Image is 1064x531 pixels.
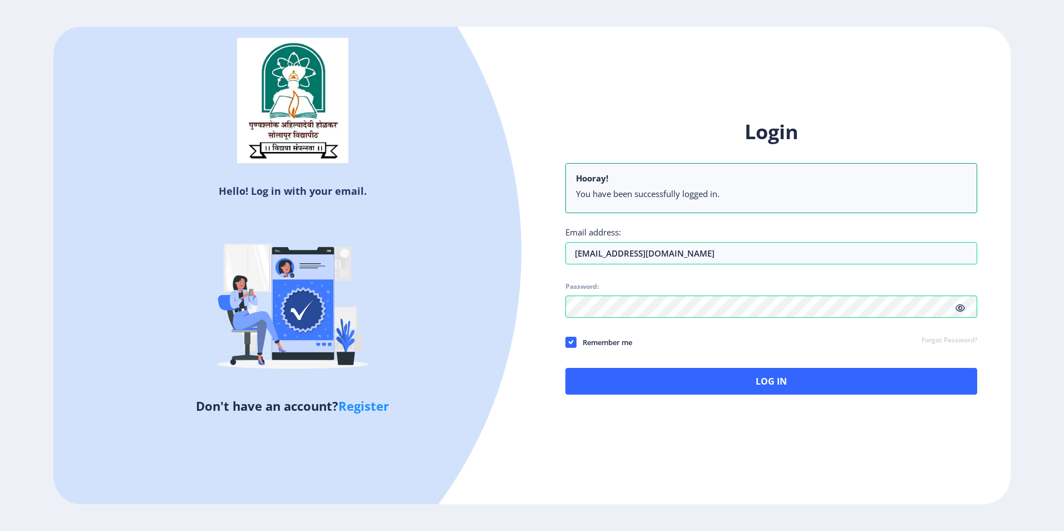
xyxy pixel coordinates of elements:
[577,336,632,349] span: Remember me
[565,282,599,291] label: Password:
[237,38,348,164] img: sulogo.png
[565,227,621,238] label: Email address:
[62,397,524,415] h5: Don't have an account?
[338,397,389,414] a: Register
[565,368,977,395] button: Log In
[576,173,608,184] b: Hooray!
[565,242,977,264] input: Email address
[922,336,977,346] a: Forgot Password?
[195,202,390,397] img: Verified-rafiki.svg
[565,119,977,145] h1: Login
[576,188,967,199] li: You have been successfully logged in.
